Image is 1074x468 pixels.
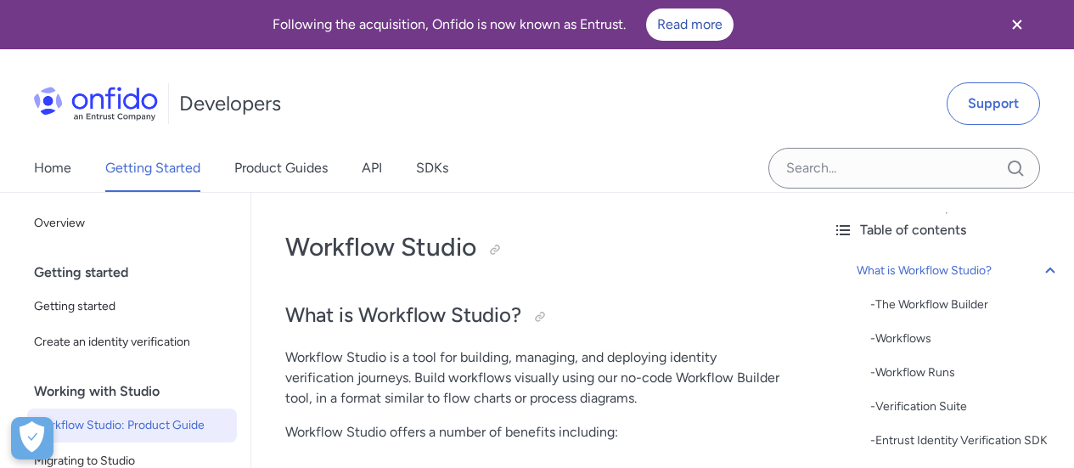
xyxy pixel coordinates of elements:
[857,261,1060,281] a: What is Workflow Studio?
[646,8,734,41] a: Read more
[285,422,785,443] p: Workflow Studio offers a number of benefits including:
[870,329,1060,349] a: -Workflows
[947,82,1040,125] a: Support
[105,144,200,192] a: Getting Started
[285,230,785,264] h1: Workflow Studio
[986,3,1049,46] button: Close banner
[285,347,785,409] p: Workflow Studio is a tool for building, managing, and deploying identity verification journeys. B...
[870,329,1060,349] div: - Workflows
[34,213,230,234] span: Overview
[34,296,230,317] span: Getting started
[27,206,237,240] a: Overview
[34,375,244,409] div: Working with Studio
[416,144,448,192] a: SDKs
[870,431,1060,451] div: - Entrust Identity Verification SDK
[285,302,785,330] h2: What is Workflow Studio?
[870,295,1060,315] a: -The Workflow Builder
[34,256,244,290] div: Getting started
[870,397,1060,417] a: -Verification Suite
[34,415,230,436] span: Workflow Studio: Product Guide
[768,148,1040,189] input: Onfido search input field
[833,220,1060,240] div: Table of contents
[870,363,1060,383] a: -Workflow Runs
[870,363,1060,383] div: - Workflow Runs
[11,417,53,460] div: Cookie Preferences
[27,325,237,359] a: Create an identity verification
[1007,14,1027,35] svg: Close banner
[27,290,237,324] a: Getting started
[34,332,230,352] span: Create an identity verification
[34,144,71,192] a: Home
[870,295,1060,315] div: - The Workflow Builder
[27,409,237,443] a: Workflow Studio: Product Guide
[362,144,382,192] a: API
[870,397,1060,417] div: - Verification Suite
[179,90,281,117] h1: Developers
[20,8,986,41] div: Following the acquisition, Onfido is now known as Entrust.
[234,144,328,192] a: Product Guides
[870,431,1060,451] a: -Entrust Identity Verification SDK
[34,87,158,121] img: Onfido Logo
[11,417,53,460] button: Open Preferences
